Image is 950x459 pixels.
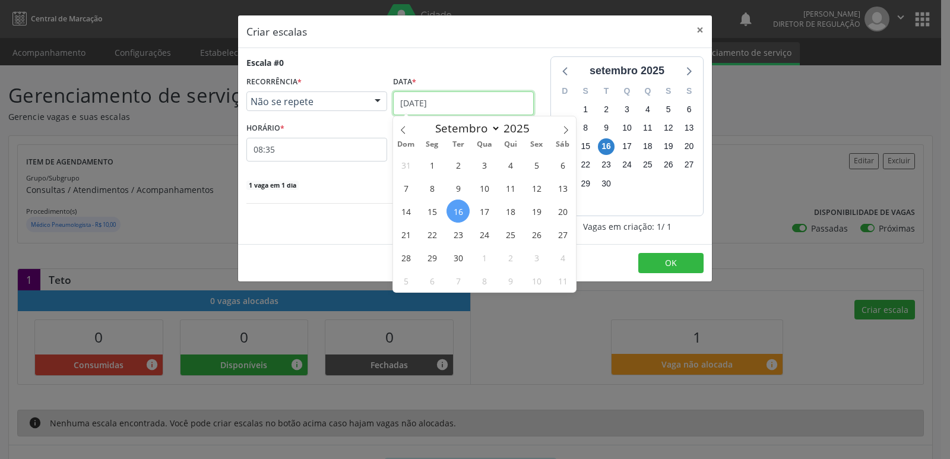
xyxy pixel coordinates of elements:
span: Dom [393,141,419,148]
span: Setembro 22, 2025 [420,223,444,246]
span: Setembro 29, 2025 [420,246,444,269]
span: terça-feira, 30 de setembro de 2025 [598,175,615,192]
span: Outubro 6, 2025 [420,269,444,292]
input: Selecione uma data [393,91,534,115]
span: Qua [471,141,498,148]
div: S [575,82,596,100]
span: Outubro 11, 2025 [551,269,574,292]
span: Setembro 24, 2025 [473,223,496,246]
div: D [555,82,575,100]
span: terça-feira, 9 de setembro de 2025 [598,120,615,137]
span: Setembro 4, 2025 [499,153,522,176]
span: Setembro 10, 2025 [473,176,496,200]
span: terça-feira, 23 de setembro de 2025 [598,157,615,173]
span: Outubro 8, 2025 [473,269,496,292]
span: Setembro 19, 2025 [525,200,548,223]
span: Setembro 12, 2025 [525,176,548,200]
div: T [596,82,617,100]
div: S [679,82,699,100]
span: Outubro 10, 2025 [525,269,548,292]
span: sábado, 6 de setembro de 2025 [681,101,698,118]
span: Setembro 25, 2025 [499,223,522,246]
span: Setembro 2, 2025 [446,153,470,176]
span: Setembro 15, 2025 [420,200,444,223]
span: quarta-feira, 24 de setembro de 2025 [619,157,635,173]
button: Close [688,15,712,45]
span: sexta-feira, 5 de setembro de 2025 [660,101,677,118]
span: Setembro 18, 2025 [499,200,522,223]
div: setembro 2025 [585,63,669,79]
span: quarta-feira, 3 de setembro de 2025 [619,101,635,118]
label: RECORRÊNCIA [246,73,302,91]
span: segunda-feira, 8 de setembro de 2025 [577,120,594,137]
span: Não se repete [251,96,363,107]
input: 00:00 [246,138,387,162]
span: Outubro 1, 2025 [473,246,496,269]
span: Setembro 20, 2025 [551,200,574,223]
span: sexta-feira, 12 de setembro de 2025 [660,120,677,137]
span: quinta-feira, 11 de setembro de 2025 [639,120,656,137]
span: quarta-feira, 10 de setembro de 2025 [619,120,635,137]
span: Outubro 4, 2025 [551,246,574,269]
button: OK [638,253,704,273]
span: quinta-feira, 18 de setembro de 2025 [639,138,656,155]
span: Qui [498,141,524,148]
span: Setembro 21, 2025 [394,223,417,246]
span: Setembro 5, 2025 [525,153,548,176]
span: OK [665,257,677,268]
span: Outubro 9, 2025 [499,269,522,292]
span: Setembro 16, 2025 [446,200,470,223]
span: Sex [524,141,550,148]
span: Setembro 11, 2025 [499,176,522,200]
span: Setembro 26, 2025 [525,223,548,246]
span: quinta-feira, 4 de setembro de 2025 [639,101,656,118]
span: Setembro 27, 2025 [551,223,574,246]
select: Month [429,120,501,137]
span: quarta-feira, 17 de setembro de 2025 [619,138,635,155]
h5: Criar escalas [246,24,307,39]
span: Outubro 7, 2025 [446,269,470,292]
span: Setembro 28, 2025 [394,246,417,269]
label: Data [393,73,416,91]
span: Outubro 2, 2025 [499,246,522,269]
span: Ter [445,141,471,148]
span: segunda-feira, 1 de setembro de 2025 [577,101,594,118]
span: Setembro 7, 2025 [394,176,417,200]
span: terça-feira, 2 de setembro de 2025 [598,101,615,118]
span: Setembro 1, 2025 [420,153,444,176]
span: Setembro 8, 2025 [420,176,444,200]
span: segunda-feira, 22 de setembro de 2025 [577,157,594,173]
div: Q [637,82,658,100]
span: Outubro 5, 2025 [394,269,417,292]
span: sexta-feira, 19 de setembro de 2025 [660,138,677,155]
label: HORÁRIO [246,119,284,138]
span: Setembro 14, 2025 [394,200,417,223]
div: Q [617,82,638,100]
span: Setembro 9, 2025 [446,176,470,200]
span: Setembro 6, 2025 [551,153,574,176]
span: / 1 [661,220,672,233]
span: Setembro 17, 2025 [473,200,496,223]
div: S [658,82,679,100]
span: Setembro 23, 2025 [446,223,470,246]
span: Agosto 31, 2025 [394,153,417,176]
div: Vagas em criação: 1 [550,220,704,233]
span: sábado, 13 de setembro de 2025 [681,120,698,137]
span: Setembro 30, 2025 [446,246,470,269]
span: 1 vaga em 1 dia [246,181,299,190]
span: segunda-feira, 15 de setembro de 2025 [577,138,594,155]
span: Outubro 3, 2025 [525,246,548,269]
span: Setembro 3, 2025 [473,153,496,176]
span: sábado, 27 de setembro de 2025 [681,157,698,173]
span: sábado, 20 de setembro de 2025 [681,138,698,155]
span: quinta-feira, 25 de setembro de 2025 [639,157,656,173]
input: Year [501,121,540,136]
span: segunda-feira, 29 de setembro de 2025 [577,175,594,192]
div: Escala #0 [246,56,284,69]
span: sexta-feira, 26 de setembro de 2025 [660,157,677,173]
span: Sáb [550,141,576,148]
span: Seg [419,141,445,148]
span: terça-feira, 16 de setembro de 2025 [598,138,615,155]
span: Setembro 13, 2025 [551,176,574,200]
